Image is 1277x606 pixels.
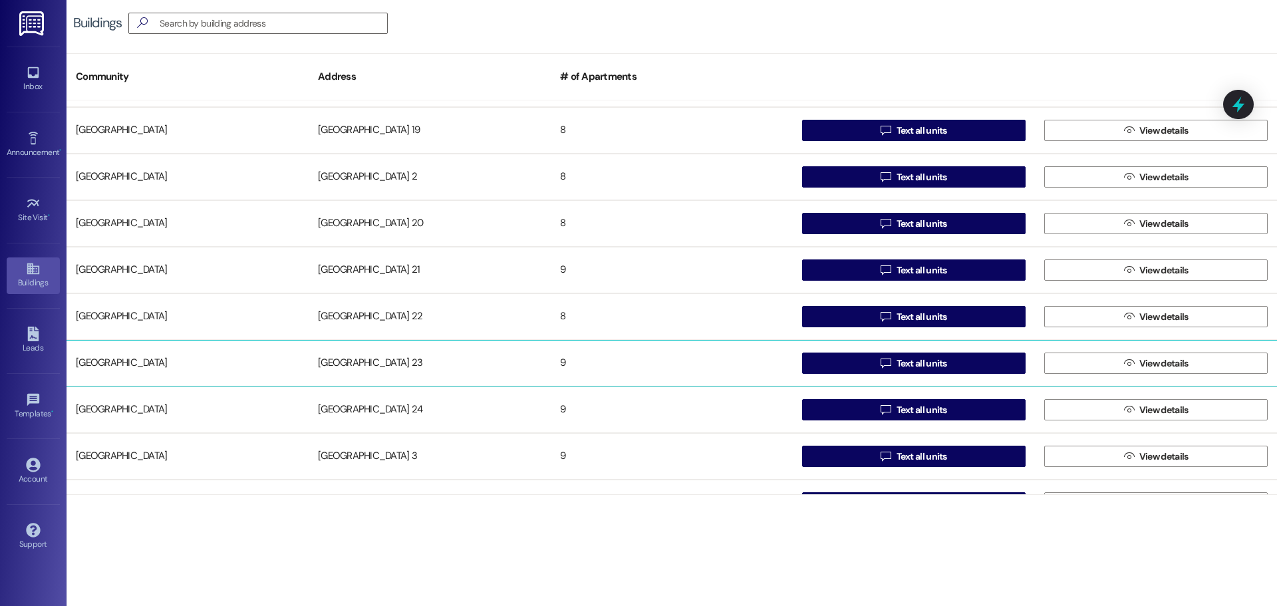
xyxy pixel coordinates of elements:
div: 8 [551,490,793,516]
span: Text all units [897,263,947,277]
a: Inbox [7,61,60,97]
div: 8 [551,303,793,330]
div: [GEOGRAPHIC_DATA] 3 [309,443,551,470]
button: Text all units [802,399,1026,420]
button: Text all units [802,353,1026,374]
span: View details [1139,403,1189,417]
div: [GEOGRAPHIC_DATA] [67,210,309,237]
span: Text all units [897,124,947,138]
i:  [1124,358,1134,369]
i:  [132,16,153,30]
span: Text all units [897,217,947,231]
i:  [881,218,891,229]
i:  [881,172,891,182]
div: [GEOGRAPHIC_DATA] 2 [309,164,551,190]
i:  [1124,404,1134,415]
div: Community [67,61,309,93]
div: [GEOGRAPHIC_DATA] 24 [309,396,551,423]
button: View details [1044,306,1268,327]
div: 9 [551,257,793,283]
div: [GEOGRAPHIC_DATA] 4 [309,490,551,516]
i:  [1124,125,1134,136]
img: ResiDesk Logo [19,11,47,36]
a: Site Visit • [7,192,60,228]
a: Templates • [7,388,60,424]
span: View details [1139,170,1189,184]
div: [GEOGRAPHIC_DATA] [67,117,309,144]
div: 8 [551,210,793,237]
span: Text all units [897,170,947,184]
div: [GEOGRAPHIC_DATA] 20 [309,210,551,237]
a: Account [7,454,60,490]
a: Leads [7,323,60,359]
div: Address [309,61,551,93]
span: View details [1139,217,1189,231]
button: Text all units [802,259,1026,281]
div: 9 [551,443,793,470]
span: Text all units [897,450,947,464]
span: Text all units [897,403,947,417]
div: # of Apartments [551,61,793,93]
div: [GEOGRAPHIC_DATA] [67,350,309,377]
i:  [881,125,891,136]
i:  [881,451,891,462]
i:  [1124,265,1134,275]
button: View details [1044,446,1268,467]
span: Text all units [897,357,947,371]
button: Text all units [802,446,1026,467]
i:  [881,358,891,369]
div: [GEOGRAPHIC_DATA] 22 [309,303,551,330]
i:  [1124,311,1134,322]
div: [GEOGRAPHIC_DATA] [67,490,309,516]
i:  [1124,451,1134,462]
div: [GEOGRAPHIC_DATA] [67,303,309,330]
div: [GEOGRAPHIC_DATA] [67,396,309,423]
span: • [51,407,53,416]
button: Text all units [802,166,1026,188]
div: 8 [551,117,793,144]
button: View details [1044,492,1268,514]
span: View details [1139,357,1189,371]
i:  [881,265,891,275]
span: View details [1139,310,1189,324]
div: [GEOGRAPHIC_DATA] [67,257,309,283]
button: Text all units [802,120,1026,141]
i:  [881,404,891,415]
div: [GEOGRAPHIC_DATA] 19 [309,117,551,144]
button: View details [1044,213,1268,234]
a: Support [7,519,60,555]
div: 8 [551,164,793,190]
span: View details [1139,124,1189,138]
a: Buildings [7,257,60,293]
i:  [881,311,891,322]
div: [GEOGRAPHIC_DATA] [67,443,309,470]
span: • [59,146,61,155]
div: [GEOGRAPHIC_DATA] 21 [309,257,551,283]
button: Text all units [802,306,1026,327]
div: [GEOGRAPHIC_DATA] 23 [309,350,551,377]
input: Search by building address [160,14,387,33]
button: View details [1044,353,1268,374]
span: Text all units [897,310,947,324]
button: View details [1044,259,1268,281]
span: • [48,211,50,220]
i:  [1124,172,1134,182]
div: [GEOGRAPHIC_DATA] [67,164,309,190]
button: Text all units [802,492,1026,514]
span: View details [1139,450,1189,464]
button: Text all units [802,213,1026,234]
div: 9 [551,350,793,377]
div: Buildings [73,16,122,30]
i:  [1124,218,1134,229]
button: View details [1044,120,1268,141]
button: View details [1044,166,1268,188]
span: View details [1139,263,1189,277]
button: View details [1044,399,1268,420]
div: 9 [551,396,793,423]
